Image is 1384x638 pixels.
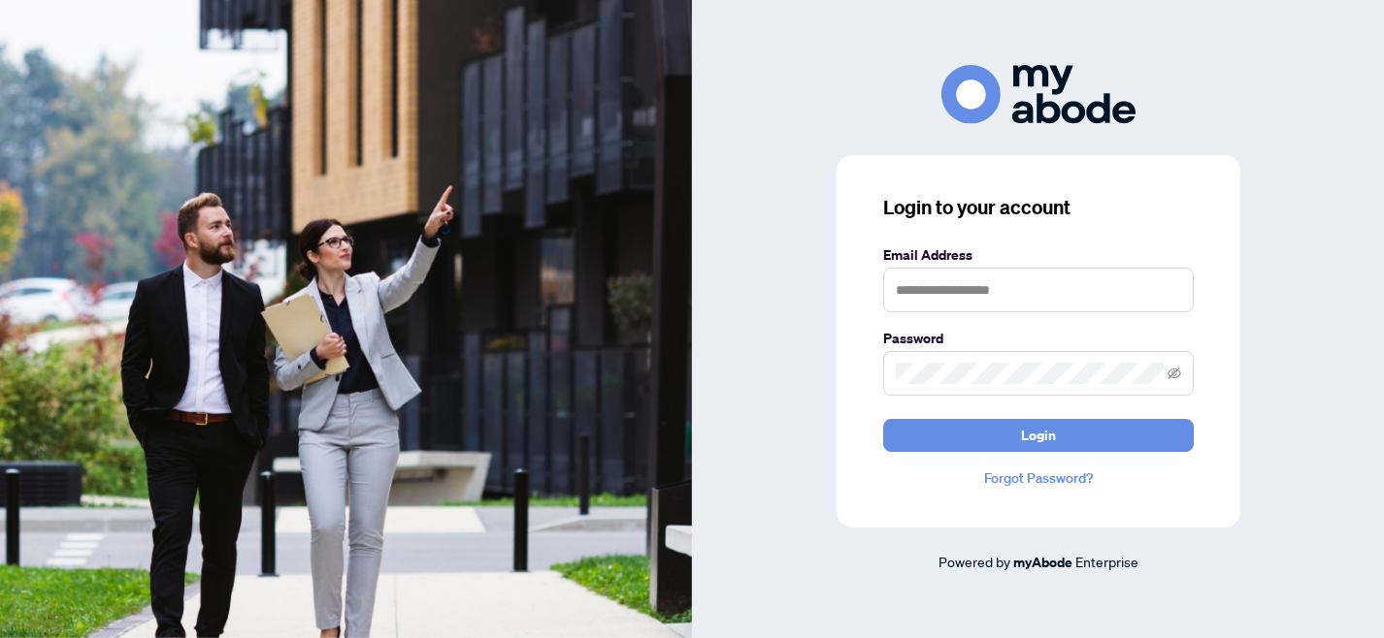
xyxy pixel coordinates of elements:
[1021,420,1056,451] span: Login
[883,194,1194,221] h3: Login to your account
[1168,367,1181,380] span: eye-invisible
[941,65,1136,124] img: ma-logo
[883,467,1194,489] a: Forgot Password?
[883,328,1194,349] label: Password
[1013,552,1072,573] a: myAbode
[883,244,1194,266] label: Email Address
[883,419,1194,452] button: Login
[939,553,1010,570] span: Powered by
[1075,553,1138,570] span: Enterprise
